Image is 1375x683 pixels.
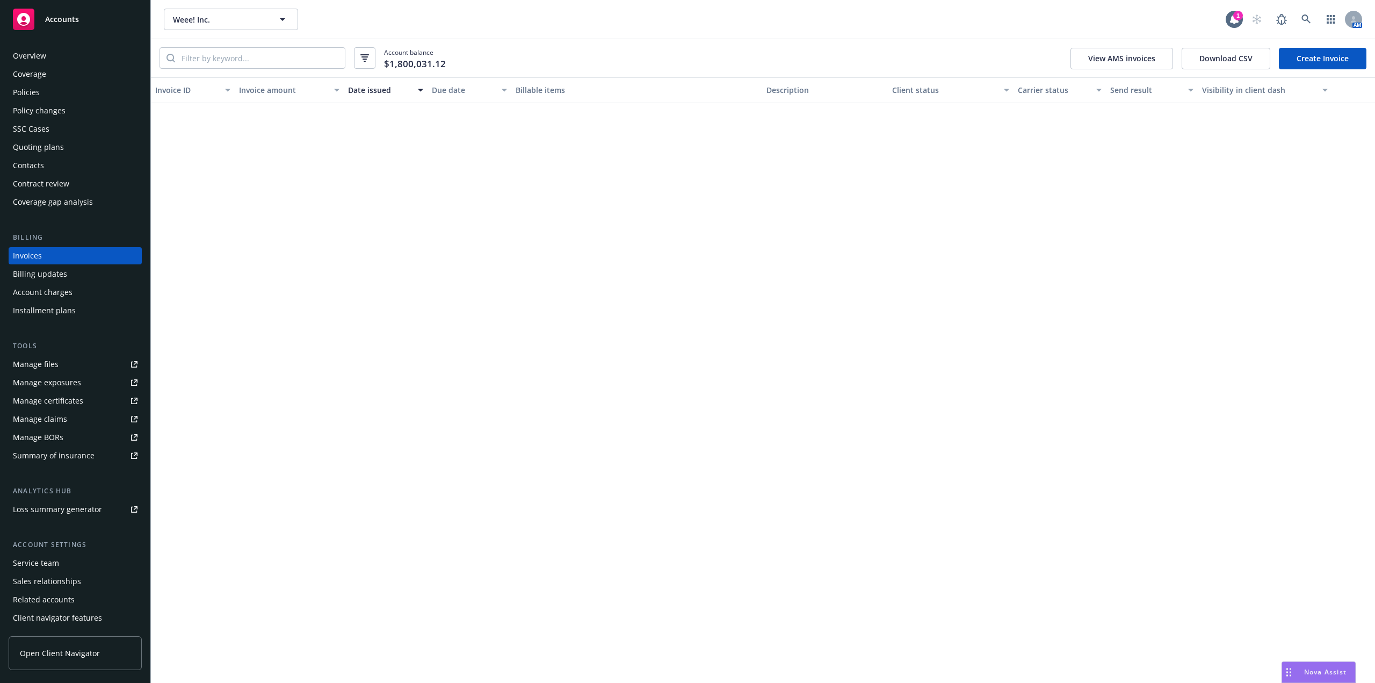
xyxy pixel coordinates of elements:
span: Weee! Inc. [173,14,266,25]
a: Start snowing [1246,9,1268,30]
button: Carrier status [1014,77,1106,103]
button: Weee! Inc. [164,9,298,30]
div: Visibility in client dash [1202,84,1316,96]
a: Summary of insurance [9,447,142,464]
button: Date issued [344,77,428,103]
a: Overview [9,47,142,64]
button: Invoice ID [151,77,235,103]
a: Report a Bug [1271,9,1292,30]
button: Due date [428,77,511,103]
button: Visibility in client dash [1198,77,1332,103]
a: Manage exposures [9,374,142,391]
a: Accounts [9,4,142,34]
button: Nova Assist [1282,662,1356,683]
div: Policy changes [13,102,66,119]
a: Related accounts [9,591,142,608]
div: Manage BORs [13,429,63,446]
div: Manage files [13,356,59,373]
div: Billing updates [13,265,67,283]
div: Related accounts [13,591,75,608]
a: SSC Cases [9,120,142,138]
div: Manage claims [13,411,67,428]
div: 1 [1233,11,1243,20]
div: Billable items [516,84,758,96]
a: Search [1296,9,1317,30]
div: Service team [13,555,59,572]
div: Coverage gap analysis [13,193,93,211]
div: Summary of insurance [13,447,95,464]
a: Policies [9,84,142,101]
button: Send result [1106,77,1198,103]
button: Billable items [511,77,763,103]
div: Contract review [13,175,69,192]
a: Client navigator features [9,609,142,627]
div: Client navigator features [13,609,102,627]
div: Billing [9,232,142,243]
div: Contacts [13,157,44,174]
a: Invoices [9,247,142,264]
div: Tools [9,341,142,351]
a: Quoting plans [9,139,142,156]
a: Loss summary generator [9,501,142,518]
a: Manage claims [9,411,142,428]
div: Account charges [13,284,73,301]
div: Manage certificates [13,392,83,409]
span: Open Client Navigator [20,648,100,659]
a: Create Invoice [1279,48,1366,69]
div: Manage exposures [13,374,81,391]
div: SSC Cases [13,120,49,138]
button: View AMS invoices [1070,48,1173,69]
div: Loss summary generator [13,501,102,518]
svg: Search [167,54,175,62]
div: Installment plans [13,302,76,319]
span: Accounts [45,15,79,24]
button: Download CSV [1182,48,1270,69]
div: Date issued [348,84,411,96]
div: Sales relationships [13,573,81,590]
a: Billing updates [9,265,142,283]
a: Manage BORs [9,429,142,446]
div: Send result [1110,84,1182,96]
a: Contacts [9,157,142,174]
div: Invoice ID [155,84,219,96]
div: Quoting plans [13,139,64,156]
a: Switch app [1320,9,1342,30]
div: Client status [892,84,997,96]
span: Nova Assist [1304,667,1347,677]
div: Invoices [13,247,42,264]
a: Policy changes [9,102,142,119]
a: Account charges [9,284,142,301]
div: Policies [13,84,40,101]
div: Description [766,84,884,96]
div: Invoice amount [239,84,328,96]
button: Invoice amount [235,77,344,103]
button: Description [762,77,888,103]
div: Drag to move [1282,662,1296,682]
input: Filter by keyword... [175,48,345,68]
a: Manage files [9,356,142,373]
span: Account balance [384,48,446,69]
button: Client status [888,77,1014,103]
a: Sales relationships [9,573,142,590]
a: Service team [9,555,142,572]
a: Contract review [9,175,142,192]
div: Carrier status [1018,84,1090,96]
a: Installment plans [9,302,142,319]
div: Analytics hub [9,486,142,497]
div: Due date [432,84,495,96]
div: Overview [13,47,46,64]
div: Coverage [13,66,46,83]
div: Account settings [9,540,142,550]
a: Coverage [9,66,142,83]
span: $1,800,031.12 [384,57,446,71]
a: Coverage gap analysis [9,193,142,211]
a: Manage certificates [9,392,142,409]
